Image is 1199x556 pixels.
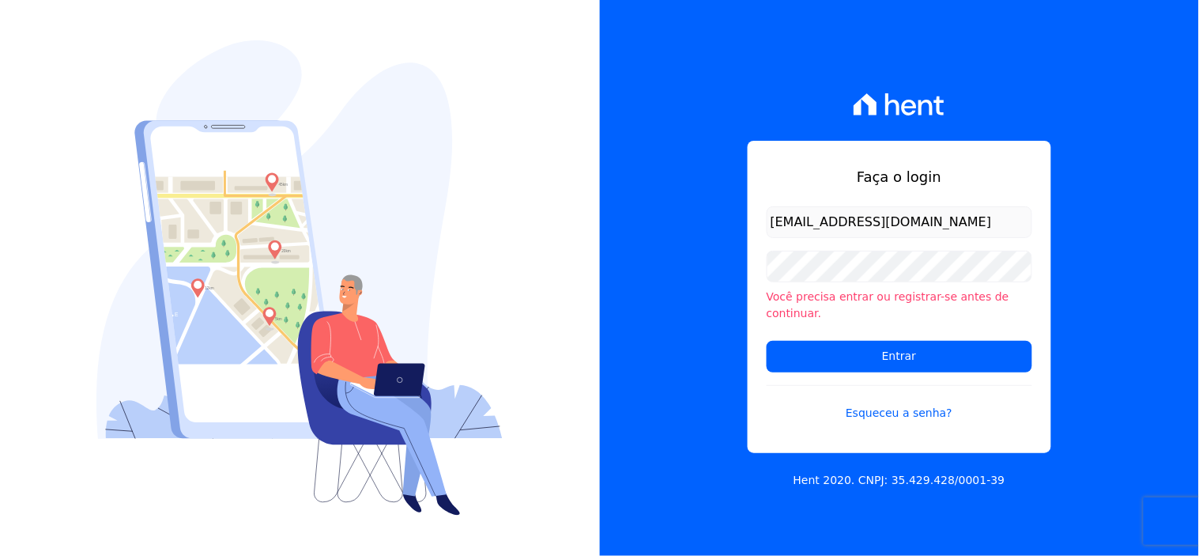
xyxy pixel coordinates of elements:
[794,472,1005,489] p: Hent 2020. CNPJ: 35.429.428/0001-39
[767,289,1032,322] li: Você precisa entrar ou registrar-se antes de continuar.
[767,341,1032,373] input: Entrar
[767,385,1032,422] a: Esqueceu a senha?
[767,166,1032,187] h1: Faça o login
[767,206,1032,238] input: Email
[96,40,503,516] img: Login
